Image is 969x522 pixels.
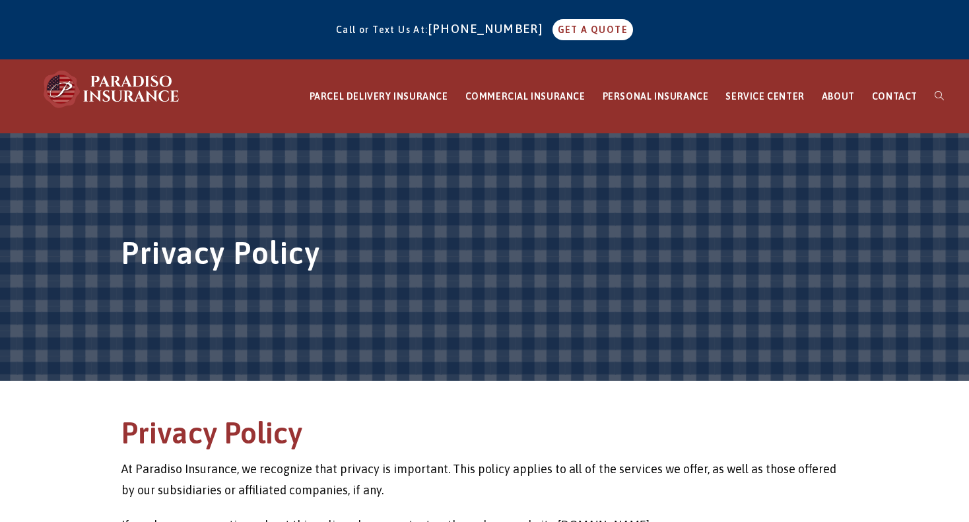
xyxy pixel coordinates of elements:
a: ABOUT [813,60,863,133]
p: At Paradiso Insurance, we recognize that privacy is important. This policy applies to all of the ... [121,459,848,502]
a: COMMERCIAL INSURANCE [457,60,594,133]
h1: Privacy Policy [121,414,848,459]
span: PERSONAL INSURANCE [603,91,709,102]
span: Call or Text Us At: [336,24,428,35]
a: SERVICE CENTER [717,60,813,133]
span: SERVICE CENTER [725,91,804,102]
h1: Privacy Policy [121,232,848,281]
a: PERSONAL INSURANCE [594,60,718,133]
a: PARCEL DELIVERY INSURANCE [301,60,457,133]
span: COMMERCIAL INSURANCE [465,91,585,102]
span: ABOUT [822,91,855,102]
img: Paradiso Insurance [40,69,185,109]
span: PARCEL DELIVERY INSURANCE [310,91,448,102]
a: CONTACT [863,60,926,133]
a: [PHONE_NUMBER] [428,22,550,36]
span: CONTACT [872,91,918,102]
a: GET A QUOTE [552,19,633,40]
